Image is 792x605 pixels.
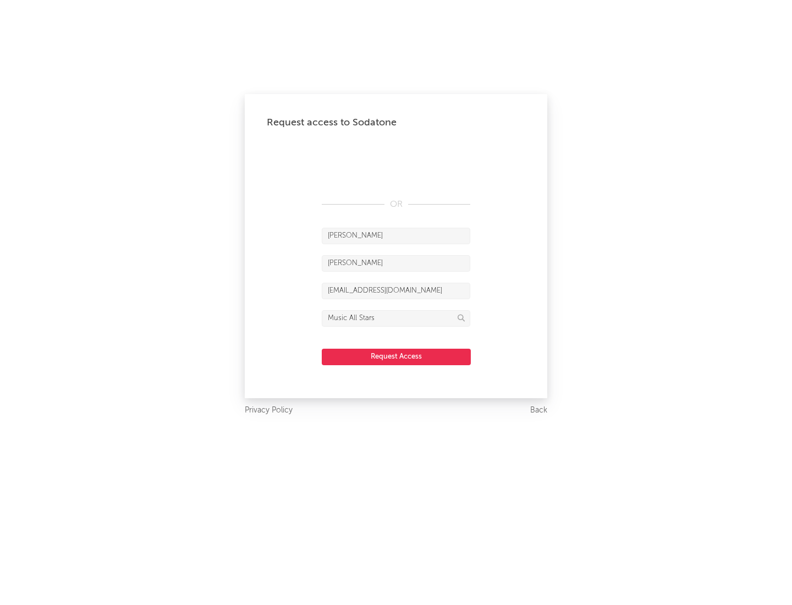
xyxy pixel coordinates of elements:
input: First Name [322,228,470,244]
div: Request access to Sodatone [267,116,525,129]
input: Last Name [322,255,470,272]
button: Request Access [322,349,471,365]
div: OR [322,198,470,211]
input: Division [322,310,470,327]
input: Email [322,283,470,299]
a: Privacy Policy [245,404,293,417]
a: Back [530,404,547,417]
